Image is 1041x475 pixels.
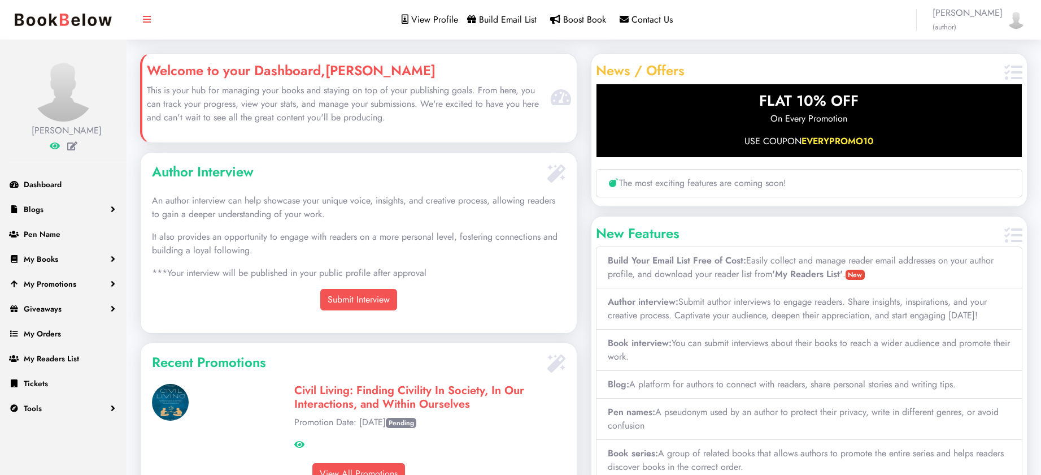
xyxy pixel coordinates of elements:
span: EVERYPROMO10 [802,135,873,148]
li: You can submit interviews about their books to reach a wider audience and promote their work. [596,330,1023,371]
h4: Author Interview [152,164,543,180]
span: New [846,270,865,280]
h4: Recent Promotions [152,355,543,371]
span: Contact Us [631,13,673,26]
span: Boost Book [563,13,606,26]
b: [PERSON_NAME] [325,61,435,80]
span: Tools [24,403,42,414]
span: Tickets [24,378,48,389]
small: (author) [933,21,956,32]
span: Giveaways [24,303,62,314]
li: Easily collect and manage reader email addresses on your author profile, and download your reader... [596,247,1023,288]
a: Contact Us [620,13,673,26]
span: Pen Name [24,228,60,240]
span: Build Email List [479,13,537,26]
p: This is your hub for managing your books and staying on top of your publishing goals. From here, ... [147,84,545,124]
b: 'My Readers List' [772,267,843,280]
p: USE COUPON [596,135,1022,148]
b: Pen names: [608,405,655,418]
a: Submit Interview [320,289,397,310]
h4: Welcome to your Dashboard, [147,63,545,79]
span: My Promotions [24,278,76,290]
a: Boost Book [550,13,606,26]
a: Build Email List [467,13,537,26]
a: Civil Living: Finding Civility In Society, In Our Interactions, and Within Ourselves [294,382,524,412]
div: [PERSON_NAME] [32,124,95,137]
img: user-default.png [32,58,95,122]
h4: New Features [596,226,1000,242]
p: An author interview can help showcase your unique voice, insights, and creative process, allowing... [152,194,565,221]
b: Book series: [608,447,658,460]
li: Submit author interviews to engage readers. Share insights, inspirations, and your creative proce... [596,288,1023,330]
span: My Books [24,253,58,265]
img: bookbelow.PNG [9,8,117,32]
span: My Readers List [24,353,79,364]
p: ***Your interview will be published in your public profile after approval [152,266,565,280]
h4: News / Offers [596,63,1000,79]
b: Build Your Email List Free of Cost: [608,254,746,267]
span: Dashboard [24,179,62,190]
b: Blog: [608,378,629,391]
p: It also provides an opportunity to engage with readers on a more personal level, fostering connec... [152,230,565,257]
span: My Orders [24,328,61,339]
p: FLAT 10% OFF [596,90,1022,112]
li: A platform for authors to connect with readers, share personal stories and writing tips. [596,371,1023,399]
b: Author interview: [608,295,678,308]
img: 1757257737.jpg [152,384,189,421]
img: user-default.png [1007,11,1025,29]
li: A pseudonym used by an author to protect their privacy, write in different genres, or avoid confu... [596,399,1023,440]
span: Pending [386,418,417,428]
li: The most exciting features are coming soon! [596,169,1023,197]
a: View Profile [402,13,458,26]
b: Book interview: [608,336,672,349]
span: Blogs [24,204,43,215]
p: On Every Promotion [596,112,1022,126]
span: [PERSON_NAME] [933,6,1003,33]
p: Promotion Date: [DATE] [294,416,565,429]
span: View Profile [411,13,458,26]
